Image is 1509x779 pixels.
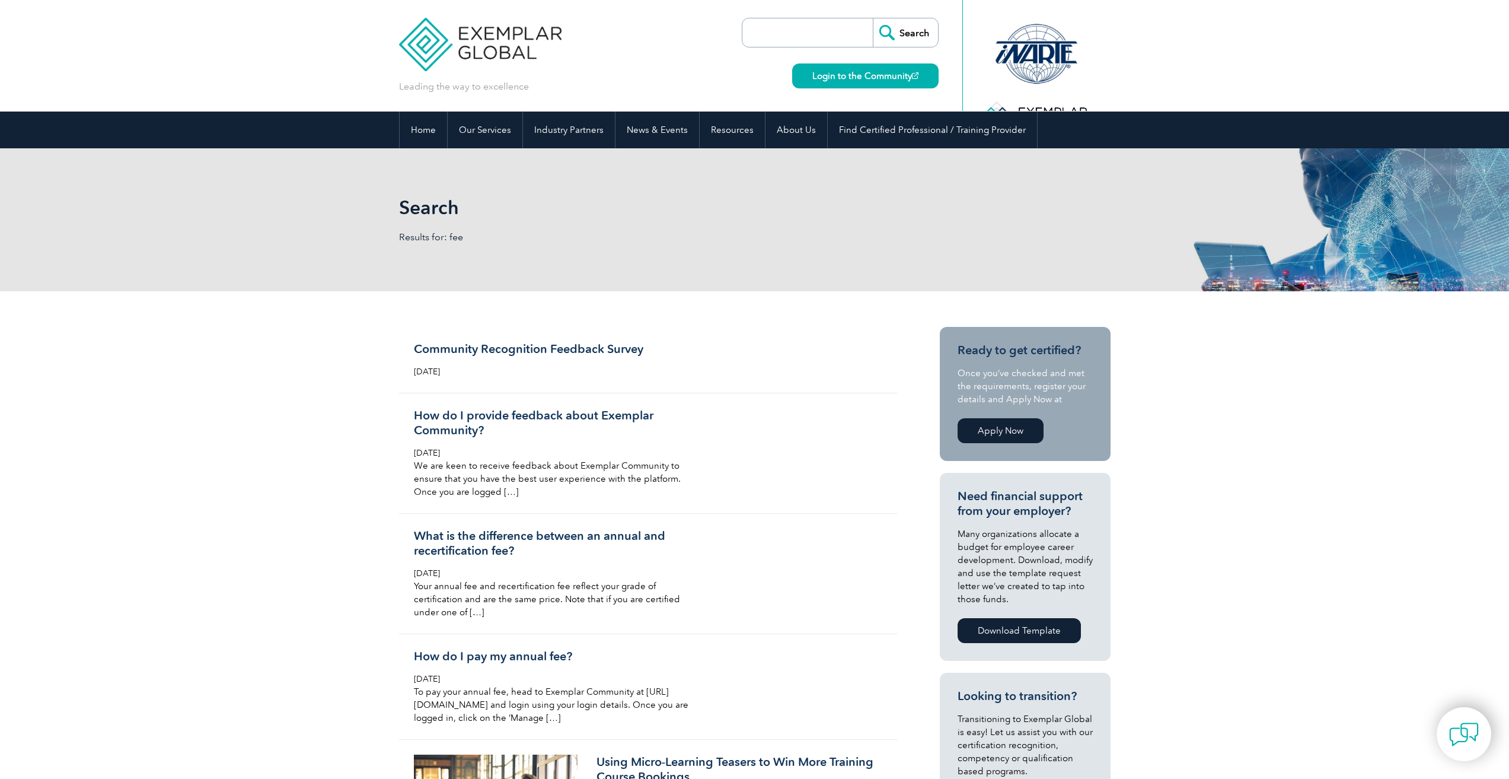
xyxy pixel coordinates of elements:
p: Results for: fee [399,231,755,244]
a: Find Certified Professional / Training Provider [828,112,1037,148]
p: Many organizations allocate a budget for employee career development. Download, modify and use th... [958,527,1093,606]
h1: Search [399,196,854,219]
a: Download Template [958,618,1081,643]
a: How do I pay my annual fee? [DATE] To pay your annual fee, head to Exemplar Community at [URL][DO... [399,634,897,740]
h3: Need financial support from your employer? [958,489,1093,519]
p: Leading the way to excellence [399,80,529,93]
p: Transitioning to Exemplar Global is easy! Let us assist you with our certification recognition, c... [958,713,1093,778]
a: Apply Now [958,418,1044,443]
a: Login to the Community [792,63,939,88]
span: [DATE] [414,568,440,578]
span: [DATE] [414,674,440,684]
a: Home [400,112,447,148]
span: [DATE] [414,367,440,377]
p: We are keen to receive feedback about Exemplar Community to ensure that you have the best user ex... [414,459,695,498]
a: News & Events [615,112,699,148]
input: Search [873,18,938,47]
a: Resources [700,112,765,148]
a: Our Services [448,112,522,148]
a: What is the difference between an annual and recertification fee? [DATE] Your annual fee and rece... [399,514,897,634]
h3: What is the difference between an annual and recertification fee? [414,529,695,558]
h3: Community Recognition Feedback Survey [414,342,695,357]
img: contact-chat.png [1449,720,1479,749]
a: How do I provide feedback about Exemplar Community? [DATE] We are keen to receive feedback about ... [399,393,897,514]
p: Your annual fee and recertification fee reflect your grade of certification and are the same pric... [414,580,695,619]
img: open_square.png [912,72,918,79]
h3: How do I pay my annual fee? [414,649,695,664]
h3: How do I provide feedback about Exemplar Community? [414,408,695,438]
a: About Us [765,112,827,148]
h3: Ready to get certified? [958,343,1093,358]
span: [DATE] [414,448,440,458]
p: Once you’ve checked and met the requirements, register your details and Apply Now at [958,367,1093,406]
h3: Looking to transition? [958,689,1093,704]
a: Industry Partners [523,112,615,148]
a: Community Recognition Feedback Survey [DATE] [399,327,897,393]
p: To pay your annual fee, head to Exemplar Community at [URL][DOMAIN_NAME] and login using your log... [414,685,695,724]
